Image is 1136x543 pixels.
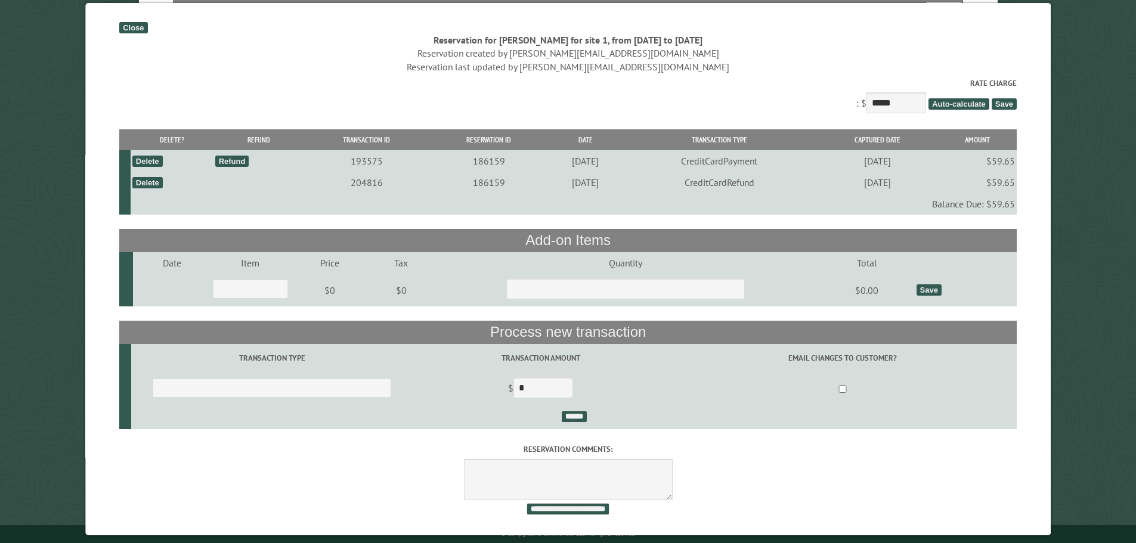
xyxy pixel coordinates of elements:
[370,252,432,274] td: Tax
[916,284,941,296] div: Save
[215,156,249,167] div: Refund
[432,252,819,274] td: Quantity
[304,150,429,172] td: 193575
[938,172,1017,193] td: $59.65
[429,172,549,193] td: 186159
[816,172,939,193] td: [DATE]
[132,156,163,167] div: Delete
[119,60,1017,73] div: Reservation last updated by [PERSON_NAME][EMAIL_ADDRESS][DOMAIN_NAME]
[623,129,816,150] th: Transaction Type
[290,252,370,274] td: Price
[370,274,432,307] td: $0
[549,172,623,193] td: [DATE]
[549,150,623,172] td: [DATE]
[819,274,914,307] td: $0.00
[623,150,816,172] td: CreditCardPayment
[133,352,411,364] label: Transaction Type
[290,274,370,307] td: $0
[816,129,939,150] th: Captured Date
[623,172,816,193] td: CreditCardRefund
[119,321,1017,343] th: Process new transaction
[414,352,667,364] label: Transaction Amount
[413,373,668,406] td: $
[992,98,1017,110] span: Save
[132,177,163,188] div: Delete
[119,22,147,33] div: Close
[819,252,914,274] td: Total
[211,252,290,274] td: Item
[928,98,989,110] span: Auto-calculate
[938,129,1017,150] th: Amount
[670,352,1015,364] label: Email changes to customer?
[549,129,623,150] th: Date
[304,172,429,193] td: 204816
[304,129,429,150] th: Transaction ID
[132,252,211,274] td: Date
[119,443,1017,455] label: Reservation comments:
[131,129,213,150] th: Delete?
[131,193,1017,215] td: Balance Due: $59.65
[429,150,549,172] td: 186159
[938,150,1017,172] td: $59.65
[501,530,636,538] small: © Campground Commander LLC. All rights reserved.
[119,77,1017,116] div: : $
[119,33,1017,46] div: Reservation for [PERSON_NAME] for site 1, from [DATE] to [DATE]
[816,150,939,172] td: [DATE]
[119,46,1017,60] div: Reservation created by [PERSON_NAME][EMAIL_ADDRESS][DOMAIN_NAME]
[429,129,549,150] th: Reservation ID
[213,129,304,150] th: Refund
[119,229,1017,252] th: Add-on Items
[119,77,1017,89] label: Rate Charge
[926,2,961,19] button: Reset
